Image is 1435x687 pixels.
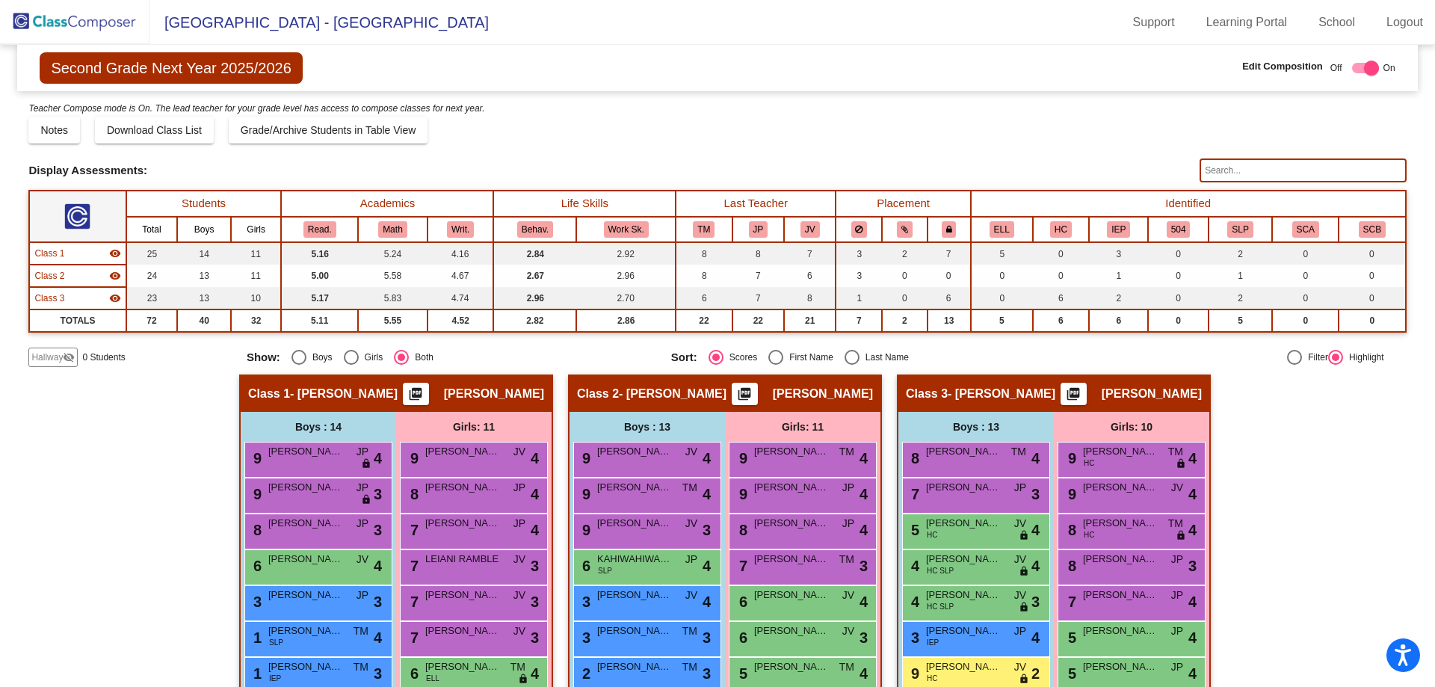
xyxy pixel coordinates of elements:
[597,552,672,567] span: KAHIWAHIWAONAPALI HEW
[842,588,854,603] span: JV
[425,444,500,459] span: [PERSON_NAME]
[1014,552,1026,567] span: JV
[907,558,919,574] span: 4
[513,444,525,460] span: JV
[407,386,425,407] mat-icon: picture_as_pdf
[247,350,660,365] mat-radio-group: Select an option
[447,221,474,238] button: Writ.
[1339,287,1405,309] td: 0
[396,412,552,442] div: Girls: 11
[1064,522,1076,538] span: 8
[882,265,927,287] td: 0
[250,450,262,466] span: 9
[428,309,494,332] td: 4.52
[29,287,126,309] td: Angie Husseman - Angie Husseman
[1011,444,1026,460] span: TM
[513,516,525,532] span: JP
[1102,386,1202,401] span: [PERSON_NAME]
[754,480,829,495] span: [PERSON_NAME]
[576,242,676,265] td: 2.92
[1272,217,1339,242] th: Student Concern Plan - Academics
[95,117,214,144] button: Download Class List
[1148,217,1208,242] th: 504 Plan
[361,458,371,470] span: lock
[425,552,500,567] span: LEIANI RAMBLE
[357,444,368,460] span: JP
[927,565,954,576] span: HC SLP
[576,265,676,287] td: 2.96
[1084,529,1094,540] span: HC
[732,242,784,265] td: 8
[773,386,873,401] span: [PERSON_NAME]
[107,124,202,136] span: Download Class List
[357,480,368,496] span: JP
[800,221,820,238] button: JV
[1083,480,1158,495] span: [PERSON_NAME]
[882,242,927,265] td: 2
[1107,221,1130,238] button: IEP
[63,351,75,363] mat-icon: visibility_off
[836,217,882,242] th: Keep away students
[409,351,433,364] div: Both
[1148,265,1208,287] td: 0
[1084,458,1094,469] span: HC
[1089,217,1148,242] th: Individualized Education Plan
[513,480,525,496] span: JP
[231,287,282,309] td: 10
[842,480,854,496] span: JP
[676,242,732,265] td: 8
[1272,309,1339,332] td: 0
[971,191,1406,217] th: Identified
[685,588,697,603] span: JV
[374,483,382,505] span: 3
[361,494,371,506] span: lock
[928,309,971,332] td: 13
[928,265,971,287] td: 0
[31,351,63,364] span: Hallway
[1302,351,1328,364] div: Filter
[578,486,590,502] span: 9
[1339,265,1405,287] td: 0
[268,444,343,459] span: [PERSON_NAME]
[703,555,711,577] span: 4
[374,447,382,469] span: 4
[990,221,1014,238] button: ELL
[1188,519,1197,541] span: 4
[531,483,539,505] span: 4
[40,124,68,136] span: Notes
[597,444,672,459] span: [PERSON_NAME]
[784,287,836,309] td: 8
[860,555,868,577] span: 3
[1083,552,1158,567] span: [PERSON_NAME]
[685,552,697,567] span: JP
[735,450,747,466] span: 9
[428,242,494,265] td: 4.16
[1171,552,1183,567] span: JP
[836,265,882,287] td: 3
[926,552,1001,567] span: [PERSON_NAME]
[359,351,383,364] div: Girls
[1148,287,1208,309] td: 0
[1176,530,1186,542] span: lock
[570,412,725,442] div: Boys : 13
[1050,221,1072,238] button: HC
[28,117,80,144] button: Notes
[34,292,64,305] span: Class 3
[703,483,711,505] span: 4
[1089,287,1148,309] td: 2
[597,588,672,603] span: [PERSON_NAME]
[1330,61,1342,75] span: Off
[1167,221,1191,238] button: 504
[735,386,753,407] mat-icon: picture_as_pdf
[493,242,576,265] td: 2.84
[531,447,539,469] span: 4
[842,516,854,532] span: JP
[28,103,484,114] i: Teacher Compose mode is On. The lead teacher for your grade level has access to compose classes f...
[40,52,302,84] span: Second Grade Next Year 2025/2026
[926,480,1001,495] span: [PERSON_NAME]
[1227,221,1253,238] button: SLP
[444,386,544,401] span: [PERSON_NAME]
[1089,242,1148,265] td: 3
[971,242,1033,265] td: 5
[357,552,368,567] span: JV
